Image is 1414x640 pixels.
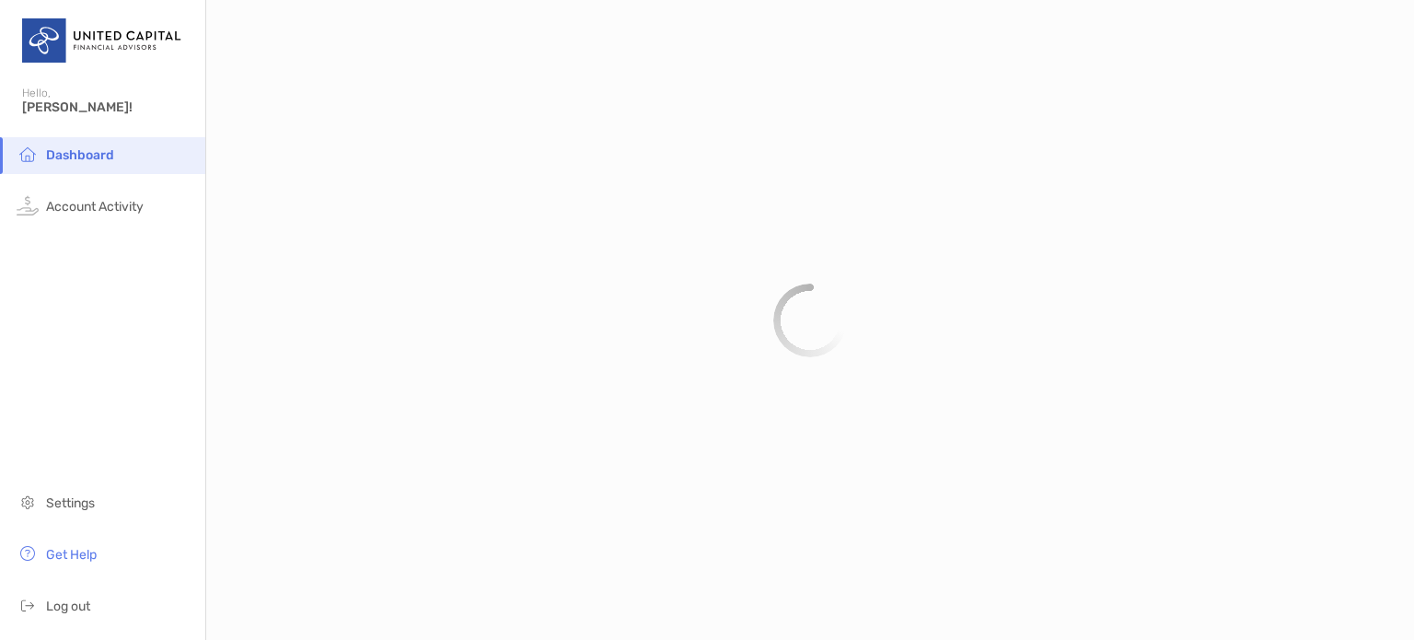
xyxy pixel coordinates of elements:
[17,542,39,564] img: get-help icon
[22,7,183,74] img: United Capital Logo
[17,491,39,513] img: settings icon
[17,194,39,216] img: activity icon
[22,99,194,115] span: [PERSON_NAME]!
[46,495,95,511] span: Settings
[46,599,90,614] span: Log out
[17,143,39,165] img: household icon
[46,147,114,163] span: Dashboard
[17,594,39,616] img: logout icon
[46,547,97,563] span: Get Help
[46,199,144,215] span: Account Activity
